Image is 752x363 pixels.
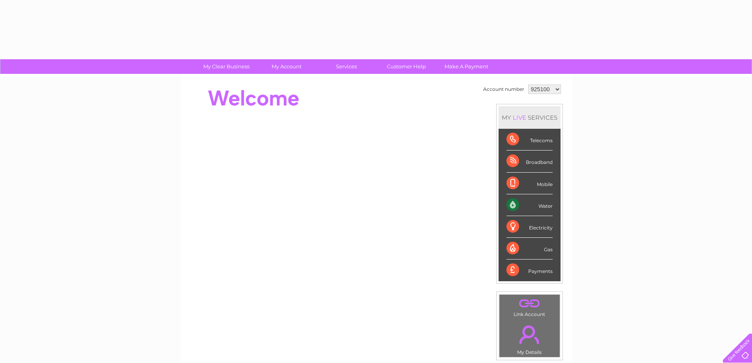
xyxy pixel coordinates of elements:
a: Customer Help [374,59,439,74]
div: Telecoms [506,129,553,150]
a: Services [314,59,379,74]
a: . [501,321,558,348]
div: Gas [506,238,553,260]
td: My Details [499,319,560,357]
td: Account number [481,83,526,96]
div: Water [506,194,553,216]
div: Electricity [506,216,553,238]
td: Link Account [499,294,560,319]
div: Broadband [506,150,553,172]
div: LIVE [511,114,528,121]
div: Payments [506,260,553,281]
a: My Account [254,59,319,74]
a: Make A Payment [434,59,499,74]
div: MY SERVICES [499,106,561,129]
a: My Clear Business [194,59,259,74]
a: . [501,297,558,310]
div: Mobile [506,173,553,194]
